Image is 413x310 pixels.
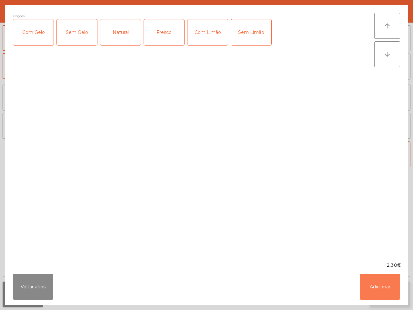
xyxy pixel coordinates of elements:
div: Natural [100,19,141,45]
button: arrow_upward [374,13,400,39]
button: Voltar atrás [13,274,53,300]
i: arrow_downward [383,50,391,58]
button: Adicionar [360,274,400,300]
div: 2.30€ [5,262,408,269]
span: Opções [13,13,25,19]
div: Fresco [144,19,184,45]
div: Com Gelo [13,19,54,45]
div: Sem Gelo [57,19,97,45]
i: arrow_upward [383,22,391,30]
div: Sem Limão [231,19,271,45]
div: Com Limão [187,19,228,45]
button: arrow_downward [374,41,400,67]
